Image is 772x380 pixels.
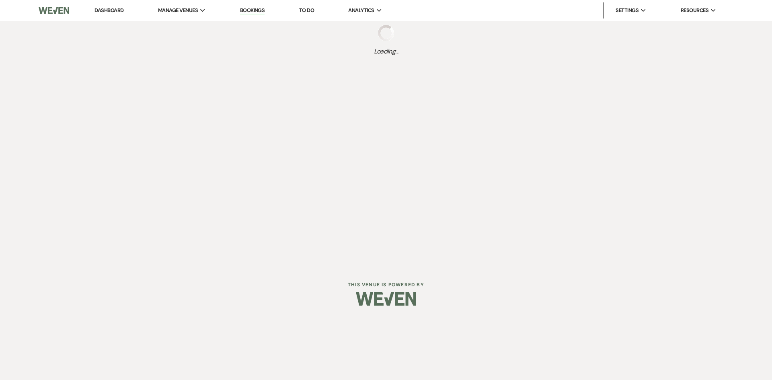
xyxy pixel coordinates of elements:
span: Loading... [374,47,398,56]
span: Resources [681,6,708,14]
img: Weven Logo [39,2,69,19]
span: Settings [616,6,639,14]
span: Manage Venues [158,6,198,14]
a: Dashboard [94,7,123,14]
img: Weven Logo [356,285,416,313]
img: loading spinner [378,25,394,41]
a: To Do [299,7,314,14]
span: Analytics [348,6,374,14]
a: Bookings [240,7,265,14]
